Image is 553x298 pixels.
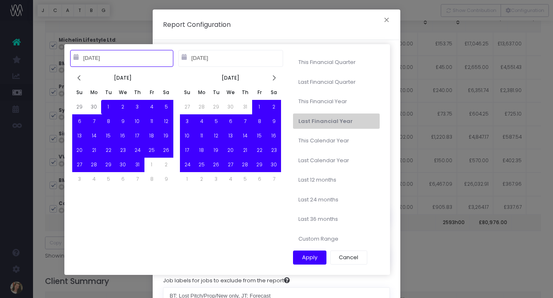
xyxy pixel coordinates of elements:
[87,143,101,158] td: 21
[87,114,101,129] td: 7
[180,129,194,143] td: 10
[293,74,380,90] li: Last Financial Quarter
[144,172,159,187] td: 8
[130,129,144,143] td: 17
[194,85,209,100] th: Mo
[180,114,194,129] td: 3
[144,143,159,158] td: 25
[267,172,281,187] td: 7
[101,129,116,143] td: 15
[194,143,209,158] td: 18
[267,129,281,143] td: 16
[209,158,223,172] td: 26
[238,85,252,100] th: Th
[87,172,101,187] td: 4
[209,143,223,158] td: 19
[72,143,87,158] td: 20
[209,85,223,100] th: Tu
[180,172,194,187] td: 1
[159,114,173,129] td: 12
[209,172,223,187] td: 3
[163,20,231,29] h5: Report Configuration
[293,94,380,109] li: This Financial Year
[267,158,281,172] td: 30
[87,71,159,85] th: [DATE]
[252,143,267,158] td: 22
[101,85,116,100] th: Tu
[194,129,209,143] td: 11
[87,100,101,114] td: 30
[252,129,267,143] td: 15
[194,100,209,114] td: 28
[209,129,223,143] td: 12
[267,143,281,158] td: 23
[87,85,101,100] th: Mo
[159,158,173,172] td: 2
[180,100,194,114] td: 27
[267,85,281,100] th: Sa
[293,114,380,129] li: Last Financial Year
[144,85,159,100] th: Fr
[87,129,101,143] td: 14
[163,277,290,285] label: Job labels for jobs to exclude from the report
[330,251,368,265] button: Cancel
[87,158,101,172] td: 28
[101,114,116,129] td: 8
[238,172,252,187] td: 5
[72,100,87,114] td: 29
[159,85,173,100] th: Sa
[72,158,87,172] td: 27
[223,100,238,114] td: 30
[293,251,326,265] button: Apply
[116,158,130,172] td: 30
[130,85,144,100] th: Th
[159,143,173,158] td: 26
[238,158,252,172] td: 28
[130,143,144,158] td: 24
[293,54,380,70] li: This Financial Quarter
[252,172,267,187] td: 6
[267,114,281,129] td: 9
[180,158,194,172] td: 24
[267,100,281,114] td: 2
[72,114,87,129] td: 6
[144,100,159,114] td: 4
[238,100,252,114] td: 31
[252,85,267,100] th: Fr
[238,129,252,143] td: 14
[72,129,87,143] td: 13
[223,143,238,158] td: 20
[223,129,238,143] td: 13
[223,158,238,172] td: 27
[293,211,380,227] li: Last 36 months
[378,14,395,28] button: Close
[293,153,380,168] li: Last Calendar Year
[159,100,173,114] td: 5
[180,143,194,158] td: 17
[252,158,267,172] td: 29
[144,129,159,143] td: 18
[223,114,238,129] td: 6
[130,100,144,114] td: 3
[101,172,116,187] td: 5
[116,100,130,114] td: 2
[209,114,223,129] td: 5
[130,114,144,129] td: 10
[159,172,173,187] td: 9
[144,114,159,129] td: 11
[209,100,223,114] td: 29
[252,100,267,114] td: 1
[116,172,130,187] td: 6
[252,114,267,129] td: 8
[130,158,144,172] td: 31
[293,172,380,188] li: Last 12 months
[72,85,87,100] th: Su
[116,143,130,158] td: 23
[194,172,209,187] td: 2
[223,85,238,100] th: We
[116,114,130,129] td: 9
[101,143,116,158] td: 22
[116,129,130,143] td: 16
[116,85,130,100] th: We
[194,114,209,129] td: 4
